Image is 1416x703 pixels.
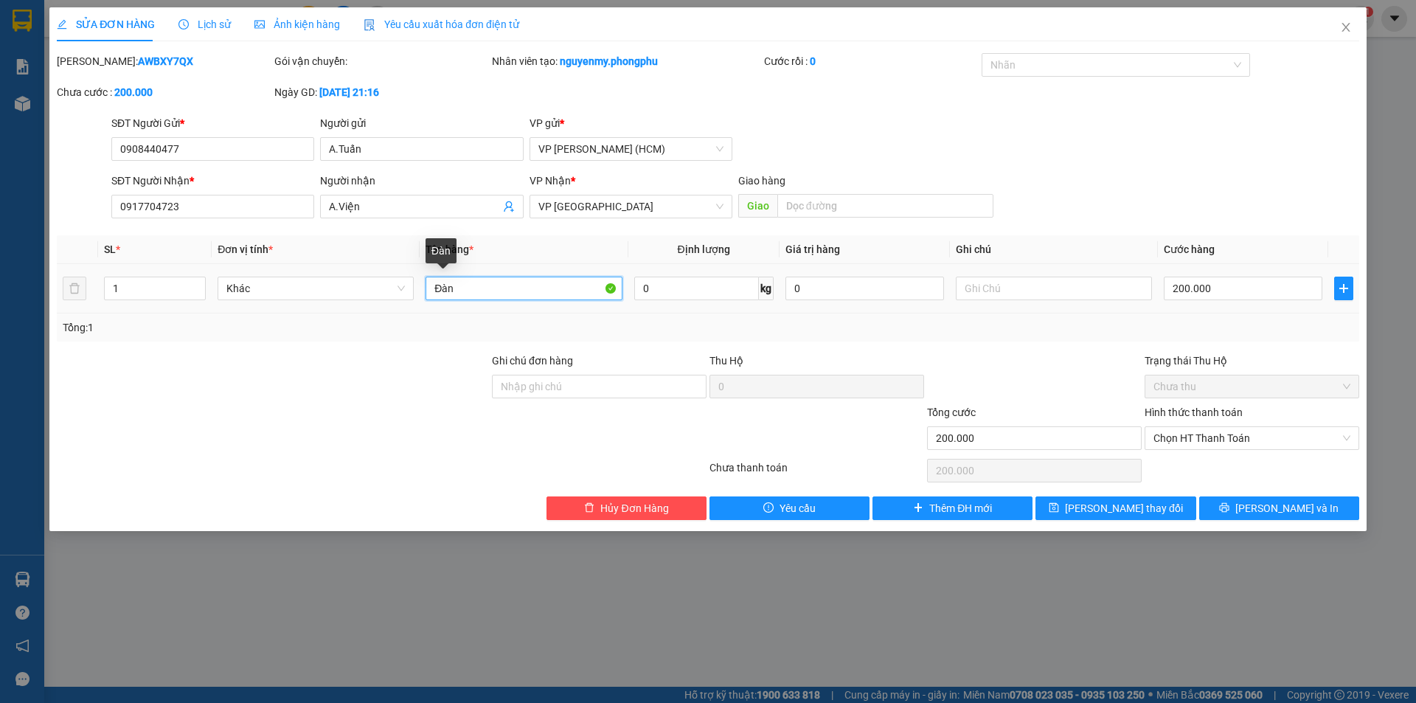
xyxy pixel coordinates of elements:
span: plus [1335,283,1353,294]
span: VP Nhận [530,175,571,187]
span: Giao [738,194,777,218]
span: Chưa thu [1153,375,1350,398]
span: save [1049,502,1059,514]
span: kg [759,277,774,300]
span: user-add [503,201,515,212]
div: Trạng thái Thu Hộ [1145,353,1359,369]
button: plusThêm ĐH mới [872,496,1032,520]
span: picture [254,19,265,30]
button: Close [1325,7,1367,49]
span: [PERSON_NAME] và In [1235,500,1339,516]
span: VP Hoàng Văn Thụ (HCM) [538,138,723,160]
span: Yêu cầu [780,500,816,516]
span: Ảnh kiện hàng [254,18,340,30]
span: Khác [226,277,405,299]
span: exclamation-circle [763,502,774,514]
strong: PHONG PHÚ EXPRESS [63,8,182,22]
div: Đàn [426,238,457,263]
button: save[PERSON_NAME] thay đổi [1035,496,1195,520]
button: printer[PERSON_NAME] và In [1199,496,1359,520]
span: Tổng cước [927,406,976,418]
label: Hình thức thanh toán [1145,406,1243,418]
span: Giao hàng [738,175,785,187]
span: Hủy Đơn Hàng [600,500,668,516]
div: Tổng: 1 [63,319,546,336]
div: SĐT Người Nhận [111,173,314,189]
span: Lịch sử [178,18,231,30]
span: plus [913,502,923,514]
img: icon [364,19,375,31]
b: 0 [810,55,816,67]
div: Chưa cước : [57,84,271,100]
div: Ngày GD: [274,84,489,100]
input: Ghi Chú [956,277,1152,300]
span: VP [GEOGRAPHIC_DATA]: 84C KQH [PERSON_NAME], P.7, [GEOGRAPHIC_DATA] [63,77,189,105]
span: clock-circle [178,19,189,30]
div: VP gửi [530,115,732,131]
strong: 0333 161718 [80,108,127,117]
span: [PERSON_NAME] thay đổi [1065,500,1183,516]
div: Cước rồi : [764,53,979,69]
span: printer [1219,502,1229,514]
span: SL [104,243,116,255]
th: Ghi chú [950,235,1158,264]
span: Yêu cầu xuất hóa đơn điện tử [364,18,519,30]
span: SĐT: [63,108,127,117]
span: Định lượng [678,243,730,255]
button: exclamation-circleYêu cầu [709,496,870,520]
span: VP Đà Lạt [538,195,723,218]
b: 200.000 [114,86,153,98]
input: VD: Bàn, Ghế [426,277,622,300]
span: Chọn HT Thanh Toán [1153,427,1350,449]
b: AWBXY7QX [138,55,193,67]
div: SĐT Người Gửi [111,115,314,131]
span: VP Bình Dương: 36 Xuyên Á, [PERSON_NAME], Dĩ An, [GEOGRAPHIC_DATA] [63,46,165,75]
div: Nhân viên tạo: [492,53,761,69]
button: deleteHủy Đơn Hàng [546,496,707,520]
div: Người gửi [320,115,523,131]
b: nguyenmy.phongphu [560,55,658,67]
input: Ghi chú đơn hàng [492,375,707,398]
div: Người nhận [320,173,523,189]
span: delete [584,502,594,514]
button: plus [1334,277,1353,300]
span: Đơn vị tính [218,243,273,255]
span: close [1340,21,1352,33]
span: Giá trị hàng [785,243,840,255]
div: Chưa thanh toán [708,460,926,485]
span: Thu Hộ [709,355,743,367]
span: Thêm ĐH mới [929,500,992,516]
span: Cước hàng [1164,243,1215,255]
span: edit [57,19,67,30]
span: VP HCM: 522 [PERSON_NAME], P.4, Q.[GEOGRAPHIC_DATA] [63,24,199,44]
img: logo [7,36,60,89]
button: delete [63,277,86,300]
span: SỬA ĐƠN HÀNG [57,18,155,30]
input: Dọc đường [777,194,993,218]
div: [PERSON_NAME]: [57,53,271,69]
label: Ghi chú đơn hàng [492,355,573,367]
b: [DATE] 21:16 [319,86,379,98]
div: Gói vận chuyển: [274,53,489,69]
